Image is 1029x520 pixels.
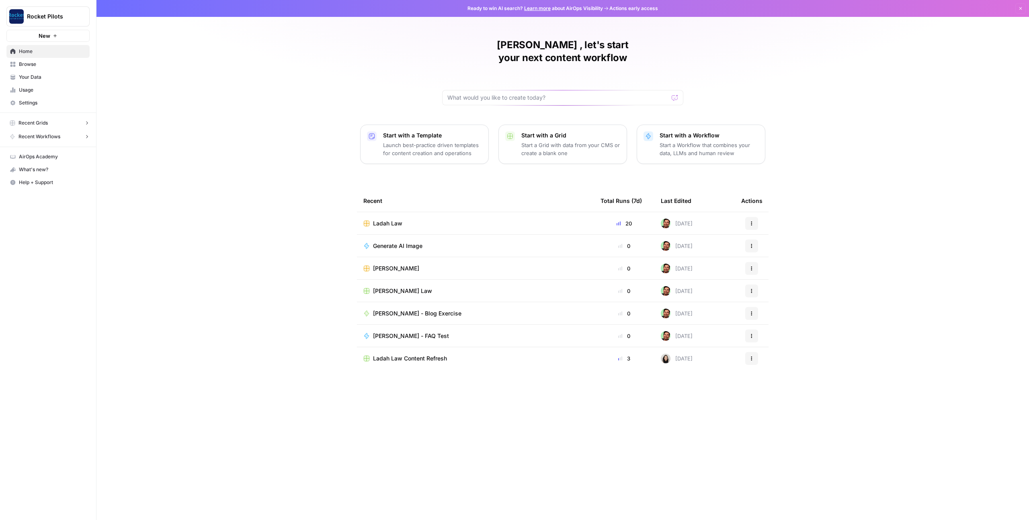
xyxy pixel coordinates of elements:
[661,331,670,341] img: d1tj6q4qn00rgj0pg6jtyq0i5owx
[363,242,588,250] a: Generate AI Image
[27,12,76,20] span: Rocket Pilots
[373,264,419,272] span: [PERSON_NAME]
[6,176,90,189] button: Help + Support
[10,119,90,127] button: Recent Grids
[6,84,90,96] a: Usage
[383,131,482,139] p: Start with a Template
[521,141,620,157] p: Start a Grid with data from your CMS or create a blank one
[601,332,648,340] div: 0
[661,264,693,273] div: [DATE]
[661,219,693,228] div: [DATE]
[373,309,461,317] span: [PERSON_NAME] - Blog Exercise
[6,6,90,27] button: Workspace: Rocket Pilots
[373,287,432,295] span: [PERSON_NAME] Law
[363,354,588,362] a: Ladah Law Content Refresh
[6,150,90,163] a: AirOps Academy
[6,163,90,176] button: What's new?
[601,190,642,212] div: Total Runs (7d)
[601,264,648,272] div: 0
[373,332,449,340] span: [PERSON_NAME] - FAQ Test
[9,9,24,24] img: Rocket Pilots Logo
[39,32,50,40] span: New
[18,119,48,127] span: Recent Grids
[661,241,693,251] div: [DATE]
[6,71,90,84] a: Your Data
[661,219,670,228] img: d1tj6q4qn00rgj0pg6jtyq0i5owx
[360,125,489,164] button: Start with a TemplateLaunch best-practice driven templates for content creation and operations
[363,332,588,340] a: [PERSON_NAME] - FAQ Test
[19,179,86,186] span: Help + Support
[6,58,90,71] a: Browse
[601,354,648,362] div: 3
[661,286,693,296] div: [DATE]
[661,354,670,363] img: t5ef5oef8zpw1w4g2xghobes91mw
[19,86,86,94] span: Usage
[661,286,670,296] img: d1tj6q4qn00rgj0pg6jtyq0i5owx
[363,264,588,272] a: [PERSON_NAME]
[467,5,603,12] span: Ready to win AI search? about AirOps Visibility
[363,219,588,227] a: Ladah Law
[661,190,691,212] div: Last Edited
[521,131,620,139] p: Start with a Grid
[10,133,90,140] button: Recent Workflows
[6,45,90,58] a: Home
[363,190,588,212] div: Recent
[442,39,683,64] h1: [PERSON_NAME] , let's start your next content workflow
[661,264,670,273] img: d1tj6q4qn00rgj0pg6jtyq0i5owx
[660,141,758,157] p: Start a Workflow that combines your data, LLMs and human review
[7,164,89,176] div: What's new?
[609,5,658,12] span: Actions early access
[661,331,693,341] div: [DATE]
[19,61,86,68] span: Browse
[19,48,86,55] span: Home
[19,74,86,81] span: Your Data
[661,309,670,318] img: d1tj6q4qn00rgj0pg6jtyq0i5owx
[660,131,758,139] p: Start with a Workflow
[601,287,648,295] div: 0
[524,5,551,11] a: Learn more
[383,141,482,157] p: Launch best-practice driven templates for content creation and operations
[741,190,763,212] div: Actions
[363,309,588,317] a: [PERSON_NAME] - Blog Exercise
[498,125,627,164] button: Start with a GridStart a Grid with data from your CMS or create a blank one
[447,94,668,102] input: What would you like to create today?
[637,125,765,164] button: Start with a WorkflowStart a Workflow that combines your data, LLMs and human review
[373,242,422,250] span: Generate AI Image
[601,219,648,227] div: 20
[18,133,60,140] span: Recent Workflows
[661,354,693,363] div: [DATE]
[661,309,693,318] div: [DATE]
[363,287,588,295] a: [PERSON_NAME] Law
[601,242,648,250] div: 0
[373,219,402,227] span: Ladah Law
[373,354,447,362] span: Ladah Law Content Refresh
[19,153,86,160] span: AirOps Academy
[6,96,90,109] a: Settings
[6,30,90,42] button: New
[19,99,86,106] span: Settings
[601,309,648,317] div: 0
[661,241,670,251] img: d1tj6q4qn00rgj0pg6jtyq0i5owx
